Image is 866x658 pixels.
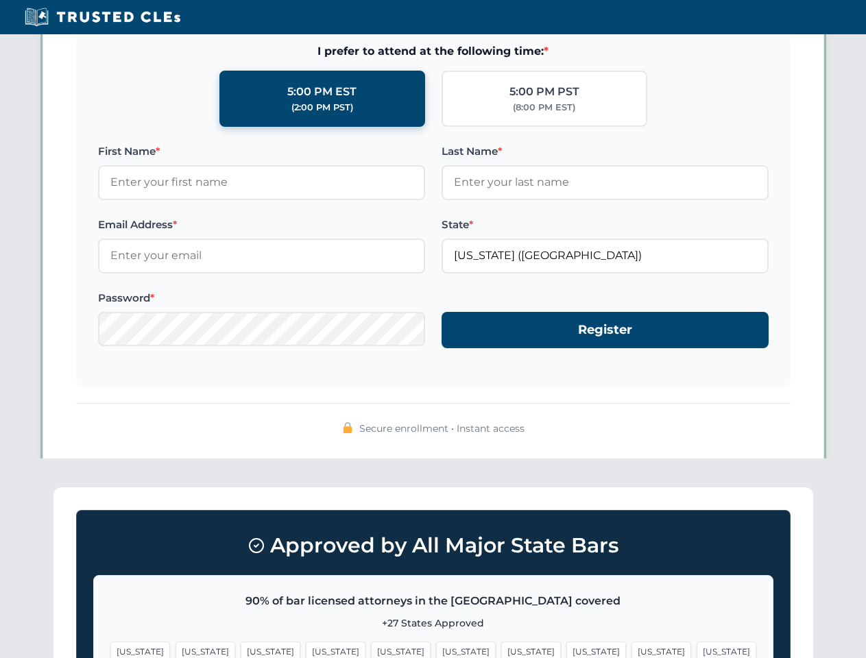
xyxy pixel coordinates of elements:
[21,7,184,27] img: Trusted CLEs
[442,165,769,199] input: Enter your last name
[93,527,773,564] h3: Approved by All Major State Bars
[98,217,425,233] label: Email Address
[110,616,756,631] p: +27 States Approved
[98,239,425,273] input: Enter your email
[98,143,425,160] label: First Name
[359,421,525,436] span: Secure enrollment • Instant access
[442,217,769,233] label: State
[442,239,769,273] input: Florida (FL)
[509,83,579,101] div: 5:00 PM PST
[442,143,769,160] label: Last Name
[342,422,353,433] img: 🔒
[442,312,769,348] button: Register
[291,101,353,114] div: (2:00 PM PST)
[98,290,425,306] label: Password
[98,42,769,60] span: I prefer to attend at the following time:
[513,101,575,114] div: (8:00 PM EST)
[98,165,425,199] input: Enter your first name
[287,83,357,101] div: 5:00 PM EST
[110,592,756,610] p: 90% of bar licensed attorneys in the [GEOGRAPHIC_DATA] covered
